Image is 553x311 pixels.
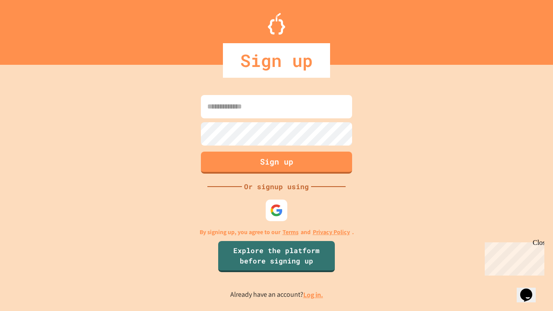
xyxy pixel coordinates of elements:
[517,276,544,302] iframe: chat widget
[283,228,299,237] a: Terms
[270,204,283,217] img: google-icon.svg
[268,13,285,35] img: Logo.svg
[481,239,544,276] iframe: chat widget
[230,289,323,300] p: Already have an account?
[313,228,350,237] a: Privacy Policy
[303,290,323,299] a: Log in.
[201,152,352,174] button: Sign up
[223,43,330,78] div: Sign up
[200,228,354,237] p: By signing up, you agree to our and .
[3,3,60,55] div: Chat with us now!Close
[242,181,311,192] div: Or signup using
[218,241,335,272] a: Explore the platform before signing up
